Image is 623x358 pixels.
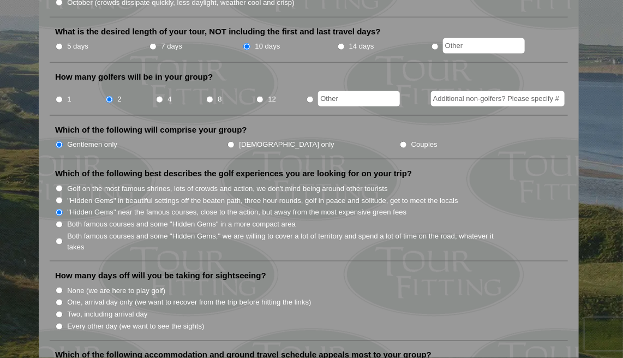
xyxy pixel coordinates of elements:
input: Other [318,91,400,106]
label: [DEMOGRAPHIC_DATA] only [239,139,334,150]
label: 2 [117,94,121,105]
label: 1 [67,94,71,105]
label: How many days off will you be taking for sightseeing? [55,270,266,281]
label: Golf on the most famous shrines, lots of crowds and action, we don't mind being around other tour... [67,183,388,194]
label: One, arrival day only (we want to recover from the trip before hitting the links) [67,297,311,308]
label: Couples [411,139,438,150]
label: 5 days [67,41,88,52]
input: Other [443,38,525,53]
label: 4 [167,94,171,105]
label: Both famous courses and some "Hidden Gems" in a more compact area [67,219,296,230]
label: 8 [218,94,221,105]
label: Gentlemen only [67,139,117,150]
input: Additional non-golfers? Please specify # [431,91,565,106]
label: 12 [268,94,276,105]
label: "Hidden Gems" near the famous courses, close to the action, but away from the most expensive gree... [67,207,406,218]
label: Which of the following best describes the golf experiences you are looking for on your trip? [55,168,412,179]
label: 7 days [161,41,182,52]
label: Both famous courses and some "Hidden Gems," we are willing to cover a lot of territory and spend ... [67,231,506,252]
label: Which of the following will comprise your group? [55,124,247,135]
label: 10 days [255,41,280,52]
label: Two, including arrival day [67,309,147,320]
label: What is the desired length of your tour, NOT including the first and last travel days? [55,26,381,37]
label: 14 days [349,41,374,52]
label: How many golfers will be in your group? [55,71,213,82]
label: "Hidden Gems" in beautiful settings off the beaten path, three hour rounds, golf in peace and sol... [67,195,458,206]
label: Every other day (we want to see the sights) [67,321,204,332]
label: None (we are here to play golf) [67,285,165,296]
